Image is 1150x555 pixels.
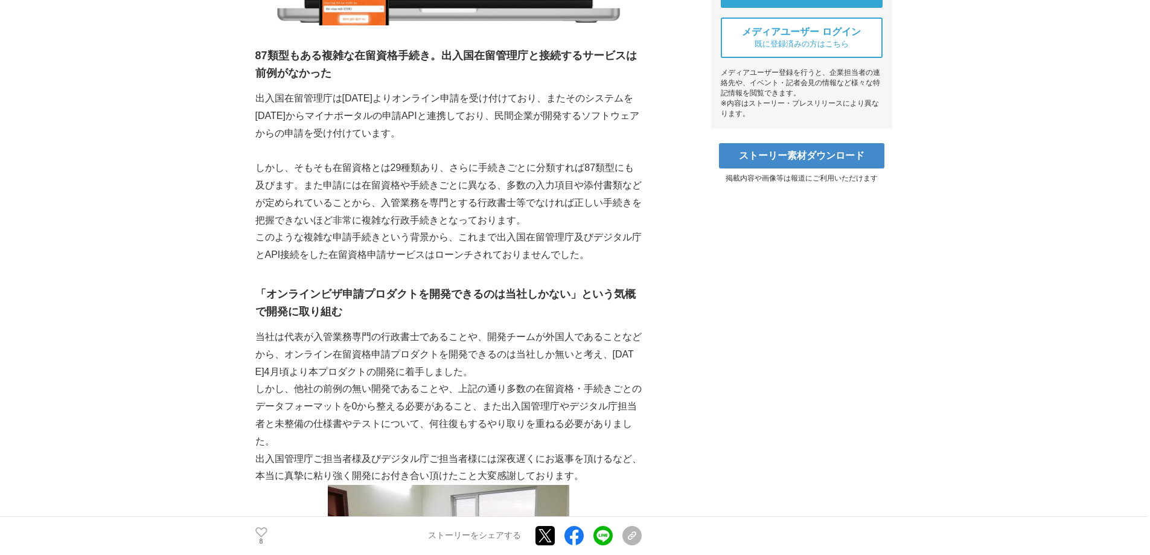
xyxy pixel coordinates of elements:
p: 掲載内容や画像等は報道にご利用いただけます [711,173,892,184]
p: ストーリーをシェアする [428,531,521,542]
p: 当社は代表が入管業務専門の行政書士であることや、開発チームが外国人であることなどから、オンライン在留資格申請プロダクトを開発できるのは当社しか無いと考え、[DATE]4月頃より本プロダクトの開発... [255,329,642,380]
p: 8 [255,539,267,545]
span: メディアユーザー ログイン [742,26,861,39]
h3: 「オンラインビザ申請プロダクトを開発できるのは当社しかない」という気概で開発に取り組む [255,286,642,321]
a: メディアユーザー ログイン 既に登録済みの方はこちら [721,18,883,58]
div: メディアユーザー登録を行うと、企業担当者の連絡先や、イベント・記者会見の情報など様々な特記情報を閲覧できます。 ※内容はストーリー・プレスリリースにより異なります。 [721,68,883,119]
p: このような複雑な申請手続きという背景から、これまで出入国在留管理庁及びデジタル庁とAPI接続をした在留資格申請サービスはローンチされておりませんでした。 [255,229,642,264]
p: 出入国管理庁ご担当者様及びデジタル庁ご担当者様には深夜遅くにお返事を頂けるなど、本当に真摯に粘り強く開発にお付き合い頂けたこと大変感謝しております。 [255,451,642,486]
p: しかし、そもそも在留資格とは29種類あり、さらに手続きごとに分類すれば87類型にも及びます。また申請には在留資格や手続きごとに異なる、多数の入力項目や添付書類などが定められていることから、入管業... [255,159,642,229]
p: 出入国在留管理庁は[DATE]よりオンライン申請を受け付けており、またそのシステムを[DATE]からマイナポータルの申請APIと連携しており、民間企業が開発するソフトウェアからの申請を受け付けて... [255,90,642,142]
p: しかし、他社の前例の無い開発であることや、上記の通り多数の在留資格・手続きごとのデータフォーマットを0から整える必要があること、また出入国管理庁やデジタル庁担当者と未整備の仕様書やテストについて... [255,380,642,450]
span: 既に登録済みの方はこちら [755,39,849,50]
a: ストーリー素材ダウンロード [719,143,884,168]
h3: 87類型もある複雑な在留資格手続き。出入国在留管理庁と接続するサービスは前例がなかった [255,47,642,82]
